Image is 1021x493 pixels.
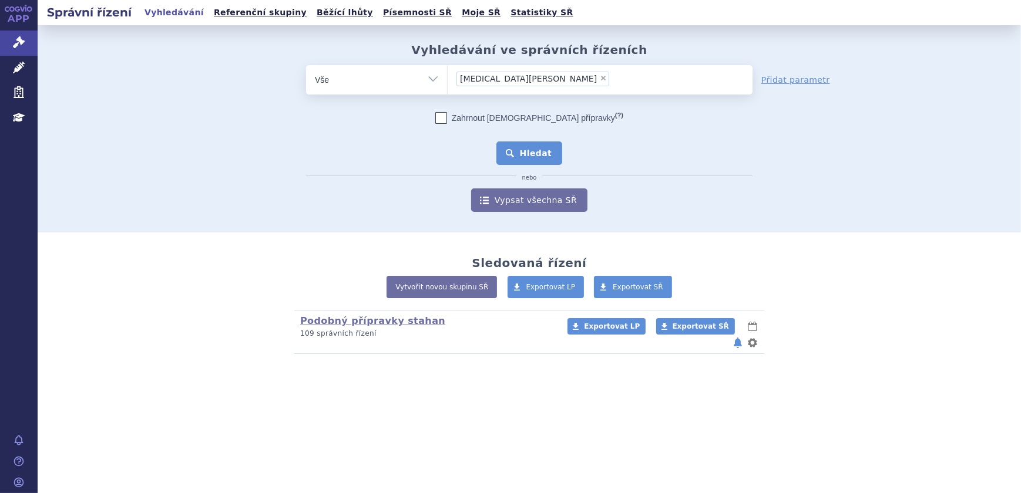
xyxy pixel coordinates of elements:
button: notifikace [732,336,744,350]
span: Exportovat SŘ [673,322,729,330]
p: 109 správních řízení [300,329,552,339]
span: Exportovat LP [526,283,576,291]
abbr: (?) [615,112,623,119]
a: Podobný přípravky stahan [300,315,445,326]
a: Exportovat LP [508,276,585,298]
a: Vytvořit novou skupinu SŘ [387,276,497,298]
span: Exportovat LP [584,322,640,330]
input: [MEDICAL_DATA][PERSON_NAME] [613,71,699,86]
a: Moje SŘ [458,5,504,21]
a: Vypsat všechna SŘ [471,188,587,212]
h2: Vyhledávání ve správních řízeních [411,43,647,57]
a: Exportovat LP [567,318,646,335]
span: Exportovat SŘ [613,283,663,291]
button: Hledat [496,141,563,165]
h2: Správní řízení [38,4,141,21]
button: nastavení [747,336,758,350]
span: × [600,75,607,82]
a: Statistiky SŘ [507,5,576,21]
a: Exportovat SŘ [594,276,672,298]
span: [MEDICAL_DATA][PERSON_NAME] [460,75,597,83]
a: Vyhledávání [141,5,207,21]
a: Běžící lhůty [313,5,377,21]
a: Písemnosti SŘ [379,5,455,21]
label: Zahrnout [DEMOGRAPHIC_DATA] přípravky [435,112,623,124]
h2: Sledovaná řízení [472,256,586,270]
a: Přidat parametr [761,74,830,86]
button: lhůty [747,319,758,333]
i: nebo [516,174,543,181]
a: Referenční skupiny [210,5,310,21]
a: Exportovat SŘ [656,318,735,335]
